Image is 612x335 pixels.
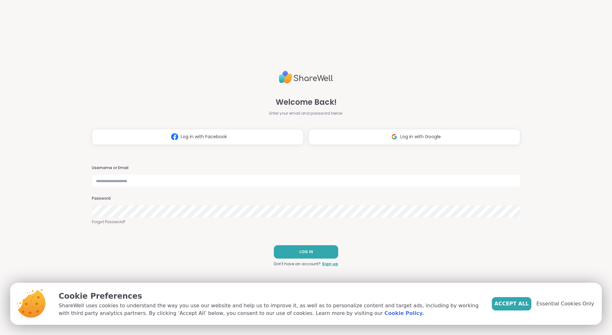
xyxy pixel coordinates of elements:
span: Accept All [494,300,529,308]
h3: Username or Email [92,165,520,171]
span: Log in with Facebook [181,133,227,140]
p: Cookie Preferences [59,290,482,302]
p: ShareWell uses cookies to understand the way you use our website and help us to improve it, as we... [59,302,482,317]
a: Sign up [322,261,338,267]
span: Log in with Google [400,133,441,140]
span: Enter your email and password below [269,110,343,116]
img: ShareWell Logomark [388,131,400,143]
h3: Password [92,196,520,201]
img: ShareWell Logomark [169,131,181,143]
button: Log in with Google [309,129,520,145]
span: LOG IN [299,249,313,255]
button: Log in with Facebook [92,129,303,145]
span: Don't have an account? [274,261,321,267]
a: Cookie Policy. [384,310,424,317]
span: Welcome Back! [276,96,337,108]
a: Forgot Password? [92,219,520,225]
img: ShareWell Logo [279,68,333,86]
button: Accept All [492,297,531,310]
button: LOG IN [274,245,338,259]
span: Essential Cookies Only [536,300,594,308]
